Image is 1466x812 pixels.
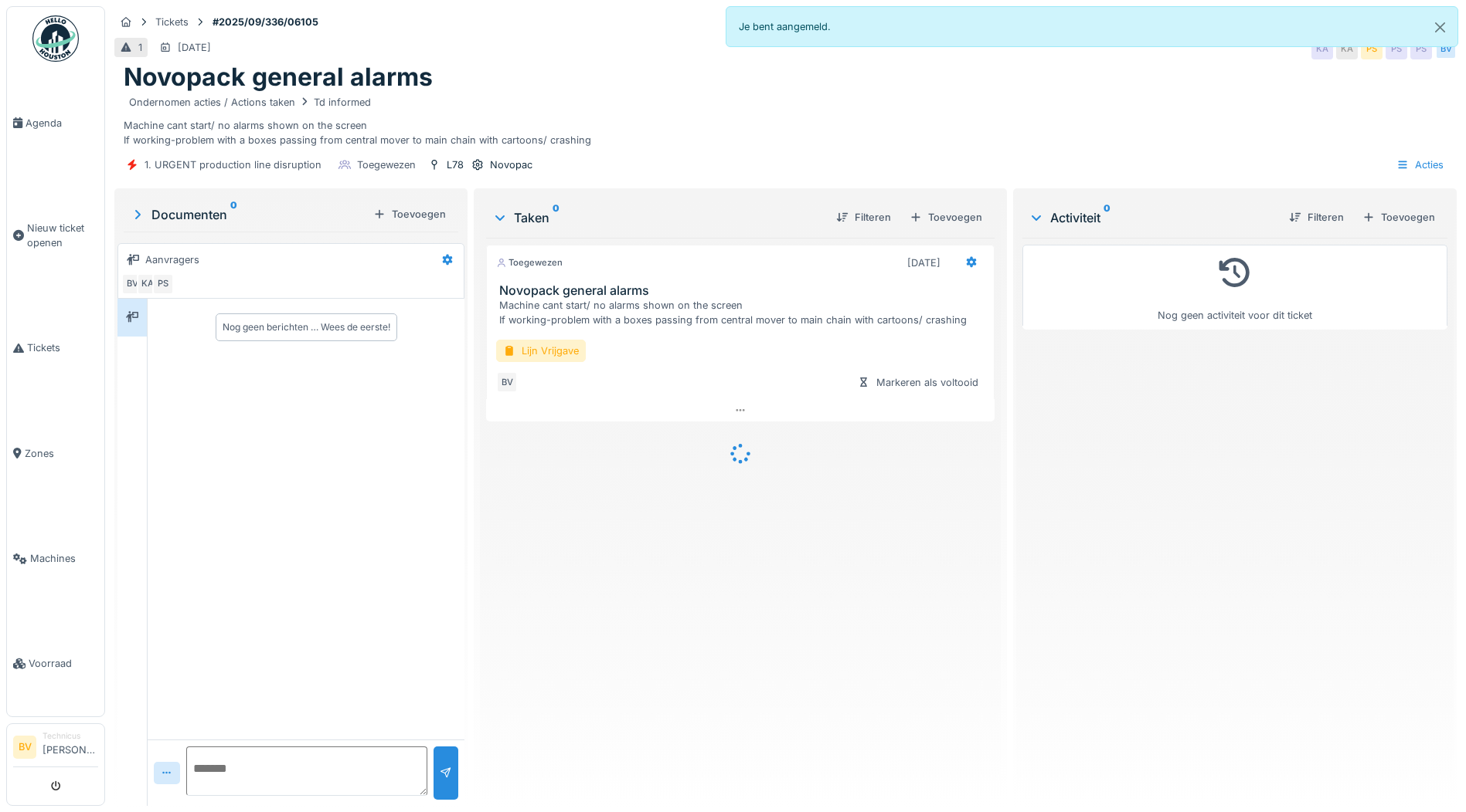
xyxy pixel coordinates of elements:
[32,15,79,62] img: Badge_color-CXgf-gQk.svg
[27,340,98,355] span: Tickets
[26,116,98,130] span: Agenda
[357,157,416,172] div: Toegewezen
[1336,38,1358,59] div: KA
[903,207,988,228] div: Toevoegen
[447,157,464,172] div: L78
[496,256,563,269] div: Toegewezen
[7,296,104,401] a: Tickets
[492,208,824,227] div: Taken
[726,6,1459,47] div: Je bent aangemeld.
[43,730,98,763] li: [PERSON_NAME]
[145,157,321,172] div: 1. URGENT production line disruption
[13,730,98,767] a: BV Technicus[PERSON_NAME]
[1032,252,1437,323] div: Nog geen activiteit voor dit ticket
[1311,38,1333,59] div: KA
[7,175,104,296] a: Nieuw ticket openen
[124,63,433,92] h1: Novopack general alarms
[7,611,104,716] a: Voorraad
[178,40,211,55] div: [DATE]
[7,506,104,611] a: Machines
[13,736,36,759] li: BV
[7,401,104,506] a: Zones
[1104,208,1111,227] sup: 0
[496,340,586,362] div: Lijn Vrijgave
[145,252,199,267] div: Aanvragers
[129,95,371,110] div: Ondernomen acties / Actions taken Td informed
[367,204,452,225] div: Toevoegen
[499,298,988,327] div: Machine cant start/ no alarms shown on the screen If working-problem with a boxes passing from ce...
[830,207,897,228] div: Filteren
[1435,38,1457,59] div: BV
[907,255,940,270] div: [DATE]
[121,273,143,295] div: BV
[152,273,174,295] div: PS
[1356,207,1441,228] div: Toevoegen
[206,15,325,29] strong: #2025/09/336/06105
[27,221,98,250] span: Nieuw ticket openen
[499,283,988,298] h3: Novopack general alarms
[496,371,518,393] div: BV
[553,208,560,227] sup: 0
[137,273,158,295] div: KA
[1283,207,1350,228] div: Filteren
[124,93,1447,148] div: Machine cant start/ no alarms shown on the screen If working-problem with a boxes passing from ce...
[230,205,237,224] sup: 0
[43,730,98,742] div: Technicus
[1423,7,1457,48] button: Close
[1029,208,1277,227] div: Activiteit
[155,15,189,29] div: Tickets
[852,372,985,393] div: Markeren als voltooid
[130,205,367,224] div: Documenten
[490,157,532,172] div: Novopac
[1361,38,1383,59] div: PS
[1386,38,1407,59] div: PS
[1389,154,1451,176] div: Acties
[29,656,98,671] span: Voorraad
[1410,38,1432,59] div: PS
[7,70,104,175] a: Agenda
[223,320,390,334] div: Nog geen berichten … Wees de eerste!
[25,446,98,461] span: Zones
[138,40,142,55] div: 1
[30,551,98,566] span: Machines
